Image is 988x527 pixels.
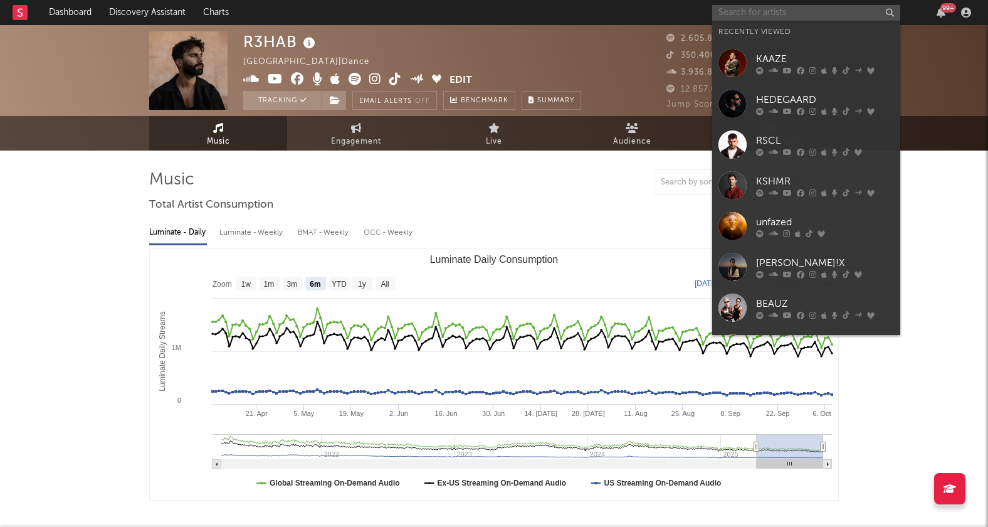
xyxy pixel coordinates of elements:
span: Engagement [331,134,381,149]
button: Email AlertsOff [352,91,437,110]
a: KAAZE [712,43,900,83]
button: 99+ [937,8,945,18]
div: [PERSON_NAME]!X [756,255,894,270]
div: unfazed [756,215,894,230]
text: 1w [241,280,251,289]
span: 350.400 [666,51,716,60]
text: Global Streaming On-Demand Audio [270,479,400,487]
a: Benchmark [443,91,515,110]
text: US Streaming On-Demand Audio [604,479,721,487]
text: Luminate Daily Consumption [430,254,559,265]
span: Live [486,134,502,149]
svg: Luminate Daily Consumption [150,249,838,500]
a: Playlists/Charts [701,116,839,151]
span: 12.857.014 Monthly Listeners [666,85,803,93]
text: 19. May [339,410,364,417]
span: 2.605.827 [666,35,723,43]
text: 21. Apr [246,410,268,417]
div: 99 + [940,3,956,13]
text: 1M [172,344,181,351]
div: [GEOGRAPHIC_DATA] | Dance [243,55,384,70]
input: Search by song name or URL [654,178,787,188]
text: 2. Jun [389,410,408,417]
div: RSCL [756,133,894,148]
button: Edit [449,73,472,88]
span: Music [207,134,230,149]
text: 8. Sep [720,410,740,417]
text: [DATE] [695,279,718,288]
div: BEAUZ [756,296,894,311]
span: Benchmark [461,93,508,109]
text: 25. Aug [671,410,695,417]
text: All [381,280,389,289]
div: BMAT - Weekly [298,222,351,243]
span: Audience [613,134,651,149]
text: YTD [332,280,347,289]
text: 14. [DATE] [524,410,557,417]
text: Ex-US Streaming On-Demand Audio [438,479,567,487]
a: RSCL [712,124,900,165]
text: 3m [287,280,298,289]
text: 16. Jun [434,410,457,417]
text: 22. Sep [766,410,790,417]
span: Total Artist Consumption [149,198,273,213]
div: OCC - Weekly [364,222,414,243]
a: Juicce [712,328,900,369]
text: 11. Aug [624,410,647,417]
text: Luminate Daily Streams [158,311,167,391]
div: HEDEGAARD [756,92,894,107]
text: 6. Oct [812,410,831,417]
em: Off [415,98,430,105]
button: Tracking [243,91,322,110]
span: 3.936.827 [666,68,723,77]
text: 0 [177,397,181,404]
div: KAAZE [756,51,894,67]
a: Engagement [287,116,425,151]
a: Audience [563,116,701,151]
div: Luminate - Weekly [219,222,285,243]
text: Zoom [213,280,232,289]
a: [PERSON_NAME]!X [712,247,900,287]
a: KSHMR [712,165,900,206]
a: BEAUZ [712,287,900,328]
text: 28. [DATE] [572,410,605,417]
div: Luminate - Daily [149,222,207,243]
span: Jump Score: 48.7 [666,100,740,109]
a: unfazed [712,206,900,247]
text: 6m [310,280,320,289]
span: Summary [537,97,574,104]
a: Live [425,116,563,151]
div: KSHMR [756,174,894,189]
text: 1m [264,280,275,289]
a: Music [149,116,287,151]
text: 30. Jun [482,410,505,417]
button: Summary [522,91,581,110]
a: HEDEGAARD [712,83,900,124]
div: R3HAB [243,31,318,52]
input: Search for artists [712,5,900,21]
div: Recently Viewed [718,24,894,40]
text: 5. May [293,410,315,417]
text: 1y [358,280,366,289]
